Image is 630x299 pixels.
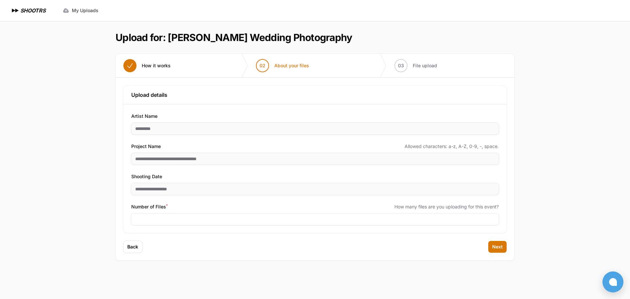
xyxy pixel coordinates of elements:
span: Project Name [131,142,161,150]
span: 03 [398,62,404,69]
a: SHOOTRS SHOOTRS [10,7,46,14]
span: Number of Files [131,203,168,211]
span: Artist Name [131,112,157,120]
a: My Uploads [59,5,102,16]
span: My Uploads [72,7,98,14]
button: 03 File upload [387,54,445,77]
button: Open chat window [602,271,623,292]
span: Back [127,244,138,250]
span: How it works [142,62,171,69]
h1: SHOOTRS [20,7,46,14]
span: 02 [260,62,265,69]
span: About your files [274,62,309,69]
img: SHOOTRS [10,7,20,14]
span: Shooting Date [131,173,162,181]
span: Next [492,244,503,250]
span: File upload [413,62,437,69]
h3: Upload details [131,91,499,99]
button: Next [488,241,507,253]
button: Back [123,241,142,253]
span: How many files are you uploading for this event? [394,203,499,210]
button: 02 About your files [248,54,317,77]
button: How it works [115,54,178,77]
h1: Upload for: [PERSON_NAME] Wedding Photography [115,32,352,43]
span: Allowed characters: a-z, A-Z, 0-9, -, space. [405,143,499,150]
